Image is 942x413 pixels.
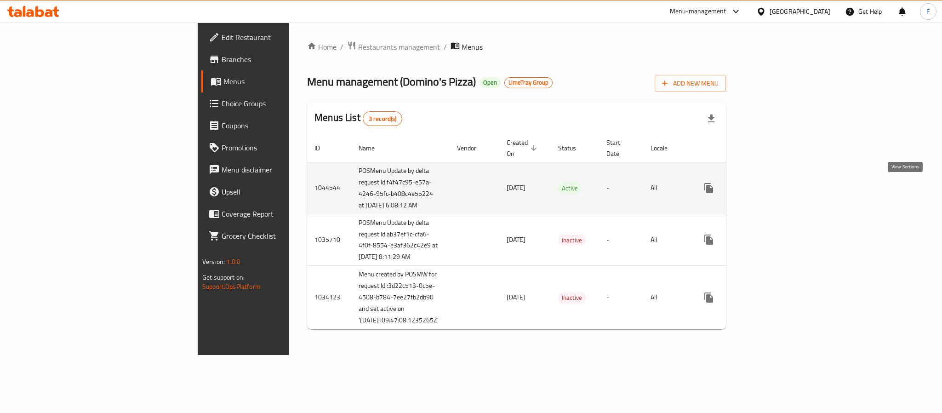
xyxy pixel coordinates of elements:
span: F [926,6,930,17]
td: - [599,266,643,329]
span: Restaurants management [358,41,440,52]
a: Support.OpsPlatform [202,281,261,293]
span: Menus [462,41,483,52]
span: [DATE] [507,291,525,303]
span: 1.0.0 [226,256,240,268]
button: more [698,229,720,251]
a: Choice Groups [201,92,355,115]
span: Menu disclaimer [222,164,348,175]
span: Menus [223,76,348,87]
li: / [444,41,447,52]
span: Open [480,79,501,86]
span: Vendor [457,143,488,154]
th: Actions [691,134,794,162]
td: All [643,266,691,329]
button: Change Status [720,287,742,309]
span: 3 record(s) [363,115,402,123]
span: Choice Groups [222,98,348,109]
div: Open [480,77,501,88]
td: POSMenu Update by delta request Id:ab37ef1c-cfa6-4f0f-8554-e3af362c42e9 at [DATE] 8:11:29 AM [351,214,450,266]
span: LimeTray Group [505,79,552,86]
span: Coupons [222,120,348,131]
span: Get support on: [202,271,245,283]
span: Active [558,183,582,194]
td: All [643,162,691,214]
h2: Menus List [314,111,402,126]
nav: breadcrumb [307,41,726,53]
span: Coverage Report [222,208,348,219]
td: All [643,214,691,266]
span: Add New Menu [662,78,719,89]
span: Version: [202,256,225,268]
a: Menus [201,70,355,92]
button: Change Status [720,229,742,251]
span: Status [558,143,588,154]
span: Edit Restaurant [222,32,348,43]
div: Menu-management [670,6,726,17]
span: Locale [651,143,679,154]
td: Menu created by POSMW for request Id :3d22c513-0c5e-4508-b784-7ee27fb2db90 and set active on '[DA... [351,266,450,329]
a: Upsell [201,181,355,203]
span: Start Date [606,137,632,159]
a: Branches [201,48,355,70]
span: Promotions [222,142,348,153]
div: Total records count [363,111,403,126]
a: Coverage Report [201,203,355,225]
span: Upsell [222,186,348,197]
td: - [599,214,643,266]
span: Name [359,143,387,154]
a: Menu disclaimer [201,159,355,181]
a: Promotions [201,137,355,159]
span: Inactive [558,235,586,246]
span: Menu management ( Domino's Pizza ) [307,71,476,92]
div: Inactive [558,235,586,246]
div: Active [558,183,582,194]
span: Grocery Checklist [222,230,348,241]
table: enhanced table [307,134,794,330]
button: Add New Menu [655,75,726,92]
span: Inactive [558,293,586,303]
td: - [599,162,643,214]
span: Created On [507,137,540,159]
div: Export file [700,108,722,130]
button: more [698,177,720,199]
span: [DATE] [507,182,525,194]
td: POSMenu Update by delta request Id:f4f47c95-e57a-4246-95fc-b408c4e55224 at [DATE] 6:08:12 AM [351,162,450,214]
a: Grocery Checklist [201,225,355,247]
button: Change Status [720,177,742,199]
span: Branches [222,54,348,65]
a: Edit Restaurant [201,26,355,48]
a: Restaurants management [347,41,440,53]
div: [GEOGRAPHIC_DATA] [770,6,830,17]
a: Coupons [201,115,355,137]
span: ID [314,143,332,154]
button: more [698,287,720,309]
span: [DATE] [507,234,525,246]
